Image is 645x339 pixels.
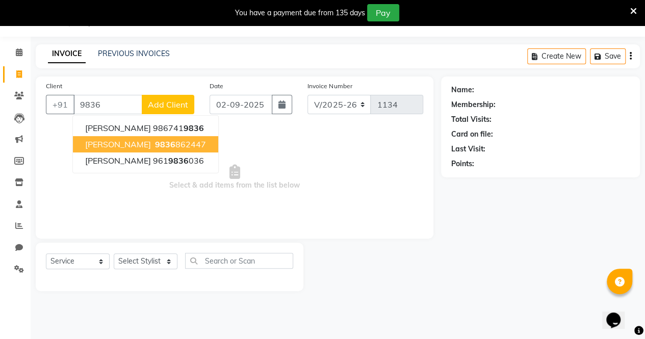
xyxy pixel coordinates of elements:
div: Name: [451,85,474,95]
div: Card on file: [451,129,493,140]
div: Total Visits: [451,114,492,125]
a: INVOICE [48,45,86,63]
a: PREVIOUS INVOICES [98,49,170,58]
button: Save [590,48,626,64]
label: Client [46,82,62,91]
div: Points: [451,159,474,169]
span: 9836 [155,139,175,149]
div: You have a payment due from 135 days [235,8,365,18]
input: Search or Scan [185,253,293,269]
span: Add Client [148,99,188,110]
button: Create New [527,48,586,64]
button: Pay [367,4,399,21]
ngb-highlight: 986741 [153,123,204,133]
span: Select & add items from the list below [46,126,423,228]
span: 9836 [184,123,204,133]
span: [PERSON_NAME] [85,139,151,149]
span: [PERSON_NAME] [85,155,151,166]
button: Add Client [142,95,194,114]
span: [PERSON_NAME] [85,123,151,133]
span: 9836 [168,155,189,166]
div: Last Visit: [451,144,485,154]
input: Search by Name/Mobile/Email/Code [73,95,142,114]
div: Membership: [451,99,496,110]
label: Date [210,82,223,91]
button: +91 [46,95,74,114]
iframe: chat widget [602,298,635,329]
ngb-highlight: 961 036 [153,155,204,166]
label: Invoice Number [307,82,352,91]
ngb-highlight: 862447 [153,139,206,149]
